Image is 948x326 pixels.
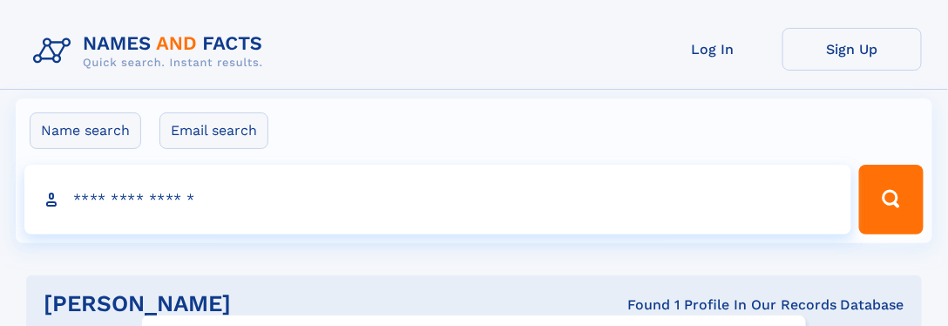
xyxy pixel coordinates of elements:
input: search input [24,165,851,234]
h1: [PERSON_NAME] [44,293,430,315]
div: Found 1 Profile In Our Records Database [430,295,905,315]
label: Email search [159,112,268,149]
a: Sign Up [782,28,922,71]
a: Log In [643,28,782,71]
label: Name search [30,112,141,149]
img: Logo Names and Facts [26,28,277,75]
button: Search Button [859,165,924,234]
